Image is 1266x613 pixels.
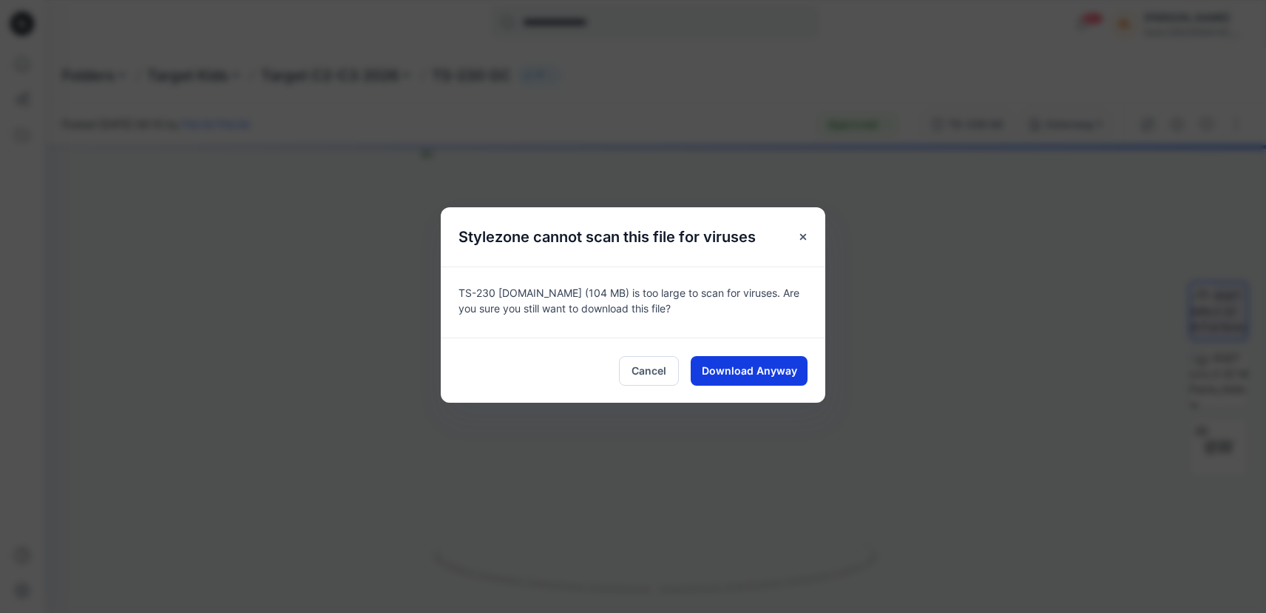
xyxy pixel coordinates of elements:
h5: Stylezone cannot scan this file for viruses [441,207,774,267]
span: Cancel [632,363,666,378]
button: Cancel [619,356,679,386]
button: Close [790,224,816,250]
div: TS-230 [DOMAIN_NAME] (104 MB) is too large to scan for viruses. Are you sure you still want to do... [441,267,825,338]
span: Download Anyway [702,363,797,378]
button: Download Anyway [691,356,808,386]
